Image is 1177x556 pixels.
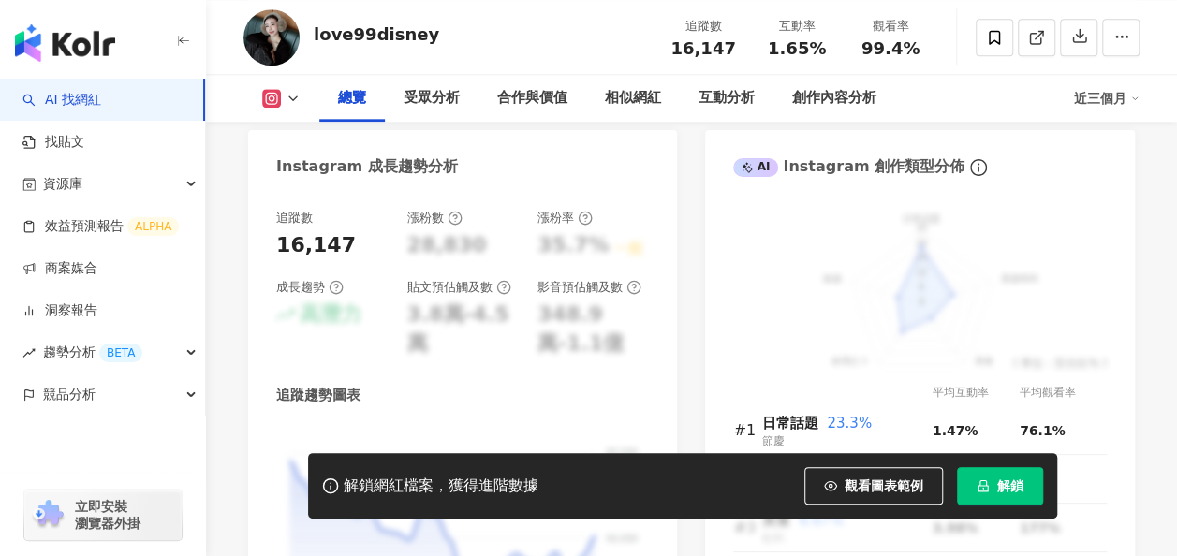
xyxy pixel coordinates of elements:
div: 相似網紅 [605,87,661,110]
div: 總覽 [338,87,366,110]
div: 漲粉率 [537,210,593,227]
span: 觀看圖表範例 [845,478,923,493]
span: 日常話題 [761,415,817,432]
span: 1.65% [768,39,826,58]
button: 解鎖 [957,467,1043,505]
span: 競品分析 [43,373,96,416]
div: 追蹤數 [276,210,313,227]
a: 效益預測報告ALPHA [22,217,179,236]
div: 追蹤數 [668,17,739,36]
div: Instagram 創作類型分佈 [733,156,964,177]
div: 漲粉數 [406,210,462,227]
a: 商案媒合 [22,259,97,278]
button: 觀看圖表範例 [804,467,943,505]
span: 16,147 [670,38,735,58]
span: lock [977,479,990,492]
div: BETA [99,344,142,362]
span: 76.1% [1020,423,1066,438]
div: 互動率 [761,17,832,36]
div: AI [733,158,778,177]
span: 節慶 [761,434,784,447]
div: 平均互動率 [933,384,1020,402]
div: love99disney [314,22,439,46]
div: 影音預估觸及數 [537,279,641,296]
div: 合作與價值 [497,87,567,110]
span: info-circle [967,156,990,179]
div: 追蹤趨勢圖表 [276,386,360,405]
div: 成長趨勢 [276,279,344,296]
div: 觀看率 [855,17,926,36]
img: logo [15,24,115,62]
div: 解鎖網紅檔案，獲得進階數據 [344,476,538,496]
div: 受眾分析 [404,87,460,110]
span: 99.4% [861,39,920,58]
img: chrome extension [30,500,66,530]
div: 平均觀看率 [1020,384,1107,402]
div: #1 [733,418,761,442]
div: 16,147 [276,231,356,260]
span: 立即安裝 瀏覽器外掛 [75,498,140,532]
span: rise [22,346,36,359]
a: 找貼文 [22,133,84,152]
span: 資源庫 [43,163,82,205]
a: 洞察報告 [22,301,97,320]
img: KOL Avatar [243,9,300,66]
div: 互動分析 [699,87,755,110]
div: 貼文預估觸及數 [406,279,510,296]
a: searchAI 找網紅 [22,91,101,110]
div: Instagram 成長趨勢分析 [276,156,458,177]
a: chrome extension立即安裝 瀏覽器外掛 [24,490,182,540]
span: 1.47% [933,423,978,438]
div: 創作內容分析 [792,87,876,110]
span: 23.3% [827,415,872,432]
span: 趨勢分析 [43,331,142,373]
div: 近三個月 [1074,83,1140,113]
span: 解鎖 [997,478,1023,493]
